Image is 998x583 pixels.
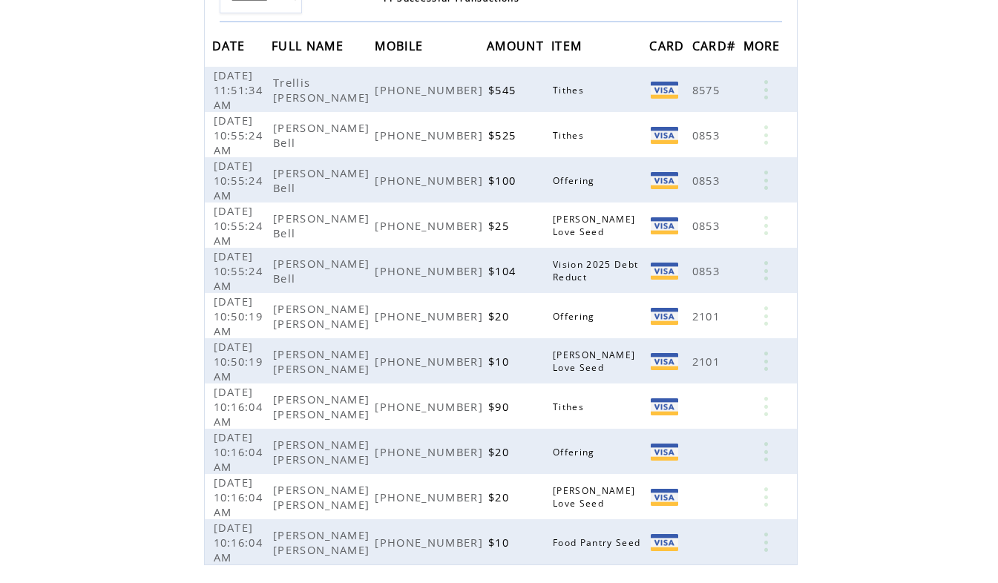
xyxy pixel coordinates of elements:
[692,263,723,278] span: 0853
[214,158,263,202] span: [DATE] 10:55:24 AM
[273,437,373,467] span: [PERSON_NAME] [PERSON_NAME]
[488,218,513,233] span: $25
[553,84,588,96] span: Tithes
[553,310,599,323] span: Offering
[551,41,585,50] a: ITEM
[651,398,678,415] img: Visa
[375,263,487,278] span: [PHONE_NUMBER]
[272,41,347,50] a: FULL NAME
[273,482,373,512] span: [PERSON_NAME] [PERSON_NAME]
[214,520,263,564] span: [DATE] 10:16:04 AM
[692,82,723,97] span: 8575
[375,535,487,550] span: [PHONE_NUMBER]
[553,401,588,413] span: Tithes
[273,120,370,150] span: [PERSON_NAME] Bell
[553,446,599,458] span: Offering
[212,41,249,50] a: DATE
[375,41,427,50] a: MOBILE
[488,354,513,369] span: $10
[692,218,723,233] span: 0853
[214,203,263,248] span: [DATE] 10:55:24 AM
[692,354,723,369] span: 2101
[273,165,370,195] span: [PERSON_NAME] Bell
[273,346,373,376] span: [PERSON_NAME] [PERSON_NAME]
[651,217,678,234] img: VISA
[488,309,513,323] span: $20
[743,34,784,62] span: MORE
[553,213,635,238] span: [PERSON_NAME] Love Seed
[273,211,370,240] span: [PERSON_NAME] Bell
[487,34,548,62] span: AMOUNT
[488,82,519,97] span: $545
[375,82,487,97] span: [PHONE_NUMBER]
[273,392,373,421] span: [PERSON_NAME] [PERSON_NAME]
[214,429,263,474] span: [DATE] 10:16:04 AM
[375,218,487,233] span: [PHONE_NUMBER]
[692,128,723,142] span: 0853
[375,444,487,459] span: [PHONE_NUMBER]
[272,34,347,62] span: FULL NAME
[273,75,373,105] span: Trellis [PERSON_NAME]
[273,301,373,331] span: [PERSON_NAME] [PERSON_NAME]
[551,34,585,62] span: ITEM
[553,258,638,283] span: Vision 2025 Debt Reduct
[375,173,487,188] span: [PHONE_NUMBER]
[375,34,427,62] span: MOBILE
[375,490,487,504] span: [PHONE_NUMBER]
[692,41,740,50] a: CARD#
[553,349,635,374] span: [PERSON_NAME] Love Seed
[375,354,487,369] span: [PHONE_NUMBER]
[553,536,644,549] span: Food Pantry Seed
[692,173,723,188] span: 0853
[214,294,263,338] span: [DATE] 10:50:19 AM
[553,174,599,187] span: Offering
[214,248,263,293] span: [DATE] 10:55:24 AM
[375,399,487,414] span: [PHONE_NUMBER]
[375,128,487,142] span: [PHONE_NUMBER]
[214,475,263,519] span: [DATE] 10:16:04 AM
[651,172,678,189] img: VISA
[651,308,678,325] img: Visa
[273,527,373,557] span: [PERSON_NAME] [PERSON_NAME]
[214,67,263,112] span: [DATE] 11:51:34 AM
[651,263,678,280] img: VISA
[649,41,688,50] a: CARD
[651,444,678,461] img: Visa
[651,127,678,144] img: VISA
[649,34,688,62] span: CARD
[488,263,519,278] span: $104
[214,384,263,429] span: [DATE] 10:16:04 AM
[651,534,678,551] img: Visa
[651,489,678,506] img: Visa
[692,34,740,62] span: CARD#
[488,128,519,142] span: $525
[488,173,519,188] span: $100
[488,399,513,414] span: $90
[651,82,678,99] img: Visa
[553,129,588,142] span: Tithes
[488,535,513,550] span: $10
[488,444,513,459] span: $20
[212,34,249,62] span: DATE
[692,309,723,323] span: 2101
[214,339,263,383] span: [DATE] 10:50:19 AM
[487,41,548,50] a: AMOUNT
[273,256,370,286] span: [PERSON_NAME] Bell
[375,309,487,323] span: [PHONE_NUMBER]
[488,490,513,504] span: $20
[553,484,635,510] span: [PERSON_NAME] Love Seed
[651,353,678,370] img: Visa
[214,113,263,157] span: [DATE] 10:55:24 AM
